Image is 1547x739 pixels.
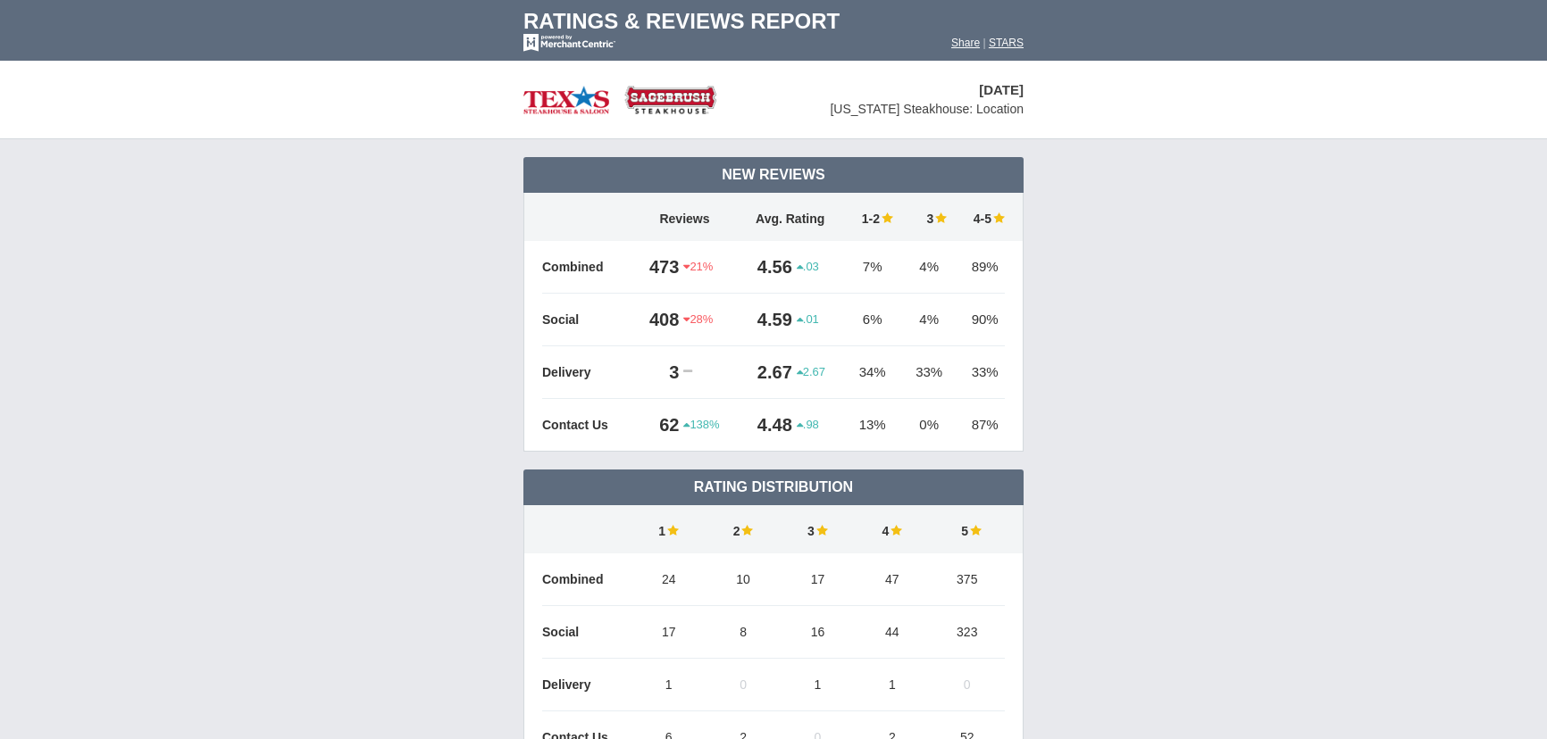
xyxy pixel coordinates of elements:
[956,193,1005,241] td: 4-5
[956,294,1005,346] td: 90%
[842,241,902,294] td: 7%
[830,102,1024,116] span: [US_STATE] Steakhouse: Location
[542,346,631,399] td: Delivery
[523,79,716,120] img: stars-texas-steakhouse-saloon-logo-50.png
[979,82,1024,97] span: [DATE]
[523,157,1024,193] td: New Reviews
[781,659,855,711] td: 1
[542,606,631,659] td: Social
[797,364,825,380] span: 2.67
[842,346,902,399] td: 34%
[738,241,797,294] td: 4.56
[968,524,982,536] img: star-full-15.png
[983,37,985,49] span: |
[930,505,1006,553] td: 5
[989,37,1024,49] a: STARS
[815,524,828,536] img: star-full-15.png
[797,417,819,433] span: .98
[797,259,819,275] span: .03
[842,294,902,346] td: 6%
[930,553,1006,606] td: 375
[902,193,956,241] td: 3
[930,606,1006,659] td: 323
[631,241,683,294] td: 473
[631,399,683,452] td: 62
[542,553,631,606] td: Combined
[740,524,753,536] img: star-full-15.png
[964,677,971,692] span: 0
[781,505,855,553] td: 3
[523,34,615,52] img: mc-powered-by-logo-white-103.png
[842,193,902,241] td: 1-2
[738,346,797,399] td: 2.67
[706,553,780,606] td: 10
[738,399,797,452] td: 4.48
[665,524,679,536] img: star-full-15.png
[933,212,947,224] img: star-full-15.png
[738,193,842,241] td: Avg. Rating
[738,294,797,346] td: 4.59
[902,399,956,452] td: 0%
[889,524,902,536] img: star-full-15.png
[902,241,956,294] td: 4%
[842,399,902,452] td: 13%
[956,346,1005,399] td: 33%
[542,241,631,294] td: Combined
[631,659,706,711] td: 1
[683,259,713,275] span: 21%
[855,505,929,553] td: 4
[542,659,631,711] td: Delivery
[706,606,780,659] td: 8
[781,606,855,659] td: 16
[991,212,1005,224] img: star-full-15.png
[631,606,706,659] td: 17
[523,469,1024,505] td: Rating Distribution
[855,606,929,659] td: 44
[706,505,780,553] td: 2
[880,212,893,224] img: star-full-15.png
[683,311,713,328] span: 28%
[797,311,819,328] span: .01
[631,294,683,346] td: 408
[951,37,980,49] a: Share
[781,553,855,606] td: 17
[631,346,683,399] td: 3
[631,193,738,241] td: Reviews
[631,553,706,606] td: 24
[902,294,956,346] td: 4%
[683,417,719,433] span: 138%
[631,505,706,553] td: 1
[542,294,631,346] td: Social
[855,553,929,606] td: 47
[855,659,929,711] td: 1
[956,399,1005,452] td: 87%
[956,241,1005,294] td: 89%
[740,677,747,692] span: 0
[542,399,631,452] td: Contact Us
[902,346,956,399] td: 33%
